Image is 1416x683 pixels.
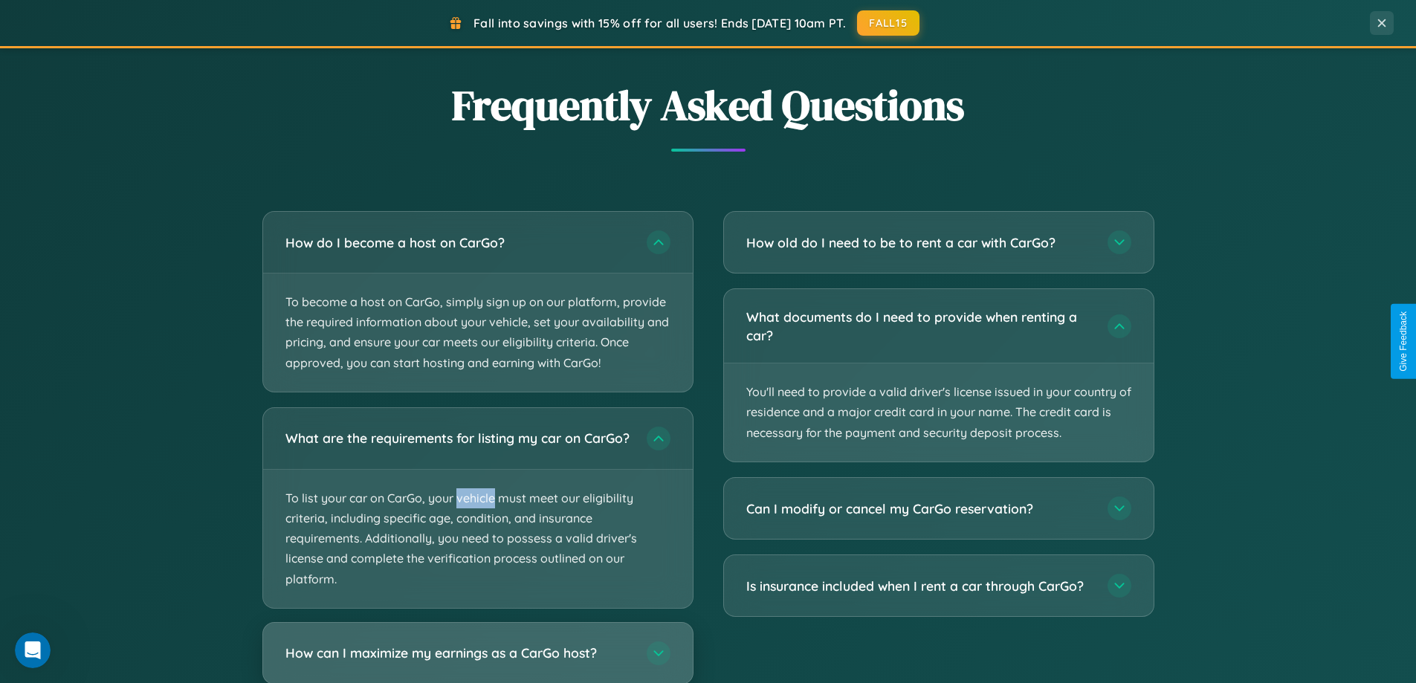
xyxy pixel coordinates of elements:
[285,233,632,252] h3: How do I become a host on CarGo?
[285,644,632,662] h3: How can I maximize my earnings as a CarGo host?
[15,632,51,668] iframe: Intercom live chat
[746,308,1093,344] h3: What documents do I need to provide when renting a car?
[857,10,919,36] button: FALL15
[285,429,632,447] h3: What are the requirements for listing my car on CarGo?
[262,77,1154,134] h2: Frequently Asked Questions
[746,577,1093,595] h3: Is insurance included when I rent a car through CarGo?
[263,470,693,608] p: To list your car on CarGo, your vehicle must meet our eligibility criteria, including specific ag...
[473,16,846,30] span: Fall into savings with 15% off for all users! Ends [DATE] 10am PT.
[724,363,1154,462] p: You'll need to provide a valid driver's license issued in your country of residence and a major c...
[746,499,1093,518] h3: Can I modify or cancel my CarGo reservation?
[1398,311,1409,372] div: Give Feedback
[263,273,693,392] p: To become a host on CarGo, simply sign up on our platform, provide the required information about...
[746,233,1093,252] h3: How old do I need to be to rent a car with CarGo?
